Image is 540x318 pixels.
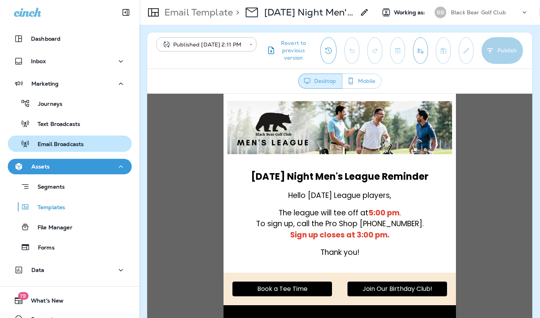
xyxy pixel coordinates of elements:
button: Collapse Sidebar [115,5,137,20]
button: Inbox [8,53,132,69]
button: Journeys [8,95,132,112]
p: Data [31,267,45,273]
span: [STREET_ADDRESS] Eustis, FL 32736 [204,234,254,249]
p: Journeys [30,101,62,108]
p: Text Broadcasts [30,121,80,128]
span: Working as: [394,9,427,16]
span: We are a family owned and operated golf course and appreciate your play. We hope that you come an... [88,223,173,263]
span: Black Bear Golf Club [204,223,275,233]
a: Join Our Birthday Club! [200,188,300,203]
button: Templates [8,199,132,215]
button: Mobile [342,74,382,89]
div: BB [435,7,446,18]
span: To sign up, call the Pro Shop [PHONE_NUMBER]. [109,125,277,135]
button: Desktop [298,74,342,89]
button: View Changelog [320,37,337,64]
strong: 5:00 pm [221,114,252,124]
p: Email Broadcasts [30,141,84,148]
p: > [233,7,239,18]
p: Marketing [31,81,58,87]
p: Email Template [161,7,233,18]
button: Assets [8,159,132,174]
button: 19What's New [8,293,132,308]
span: The league will tee off at . [131,114,254,124]
p: Segments [30,184,65,191]
span: Sign up closes at 3:00 pm. [143,136,242,146]
strong: [DATE] Night Men's League Reminder [104,76,281,89]
button: File Manager [8,219,132,235]
span: Revert to previous version [276,40,311,62]
button: Send test email [413,37,428,64]
span: 19 [18,292,28,300]
button: Dashboard [8,31,132,46]
div: Tuesday Night Men's League - 2025 - October [264,7,355,18]
img: Copy%20of%20Black%20Bear%20%20Men's%20League%20Email%20Header%201200%20x%20250%20%283%29.png [80,7,305,60]
button: Data [8,262,132,278]
button: Forms [8,239,132,255]
p: [DATE] Night Men's League - 2025 - October [264,7,355,18]
button: Text Broadcasts [8,115,132,132]
p: Assets [31,163,50,170]
p: Templates [30,204,65,211]
button: Email Broadcasts [8,136,132,152]
p: Inbox [31,58,46,64]
span: Hello [DATE] League players, [141,96,244,107]
p: Dashboard [31,36,60,42]
button: Marketing [8,76,132,91]
div: Published [DATE] 2:11 PM [162,41,244,48]
p: File Manager [30,224,72,232]
p: Black Bear Golf Club [451,9,506,15]
button: Segments [8,178,132,195]
p: Forms [30,244,55,252]
button: Revert to previous version [263,37,314,64]
span: Thank you! [173,153,212,164]
a: Book a Tee Time [85,188,185,203]
span: What's New [23,297,64,307]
